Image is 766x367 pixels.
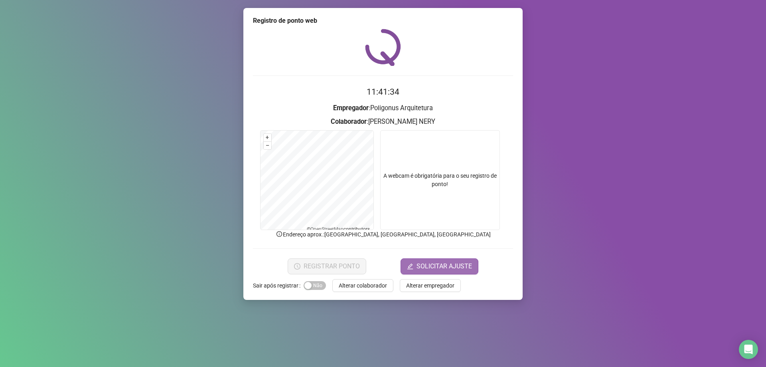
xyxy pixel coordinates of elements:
h3: : Poligonus Arquitetura [253,103,513,113]
button: – [264,142,271,149]
h3: : [PERSON_NAME] NERY [253,117,513,127]
time: 11:41:34 [367,87,399,97]
p: Endereço aprox. : [GEOGRAPHIC_DATA], [GEOGRAPHIC_DATA], [GEOGRAPHIC_DATA] [253,230,513,239]
div: A webcam é obrigatória para o seu registro de ponto! [380,130,500,230]
span: Alterar empregador [406,281,454,290]
button: REGISTRAR PONTO [288,258,366,274]
strong: Empregador [333,104,369,112]
span: edit [407,263,413,270]
button: Alterar colaborador [332,279,393,292]
div: Registro de ponto web [253,16,513,26]
button: Alterar empregador [400,279,461,292]
li: © contributors. [307,226,371,232]
span: info-circle [276,230,283,238]
a: OpenStreetMap [310,226,344,232]
button: editSOLICITAR AJUSTE [401,258,478,274]
span: SOLICITAR AJUSTE [417,262,472,271]
button: + [264,134,271,141]
strong: Colaborador [331,118,367,125]
label: Sair após registrar [253,279,304,292]
img: QRPoint [365,29,401,66]
div: Open Intercom Messenger [739,340,758,359]
span: Alterar colaborador [339,281,387,290]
